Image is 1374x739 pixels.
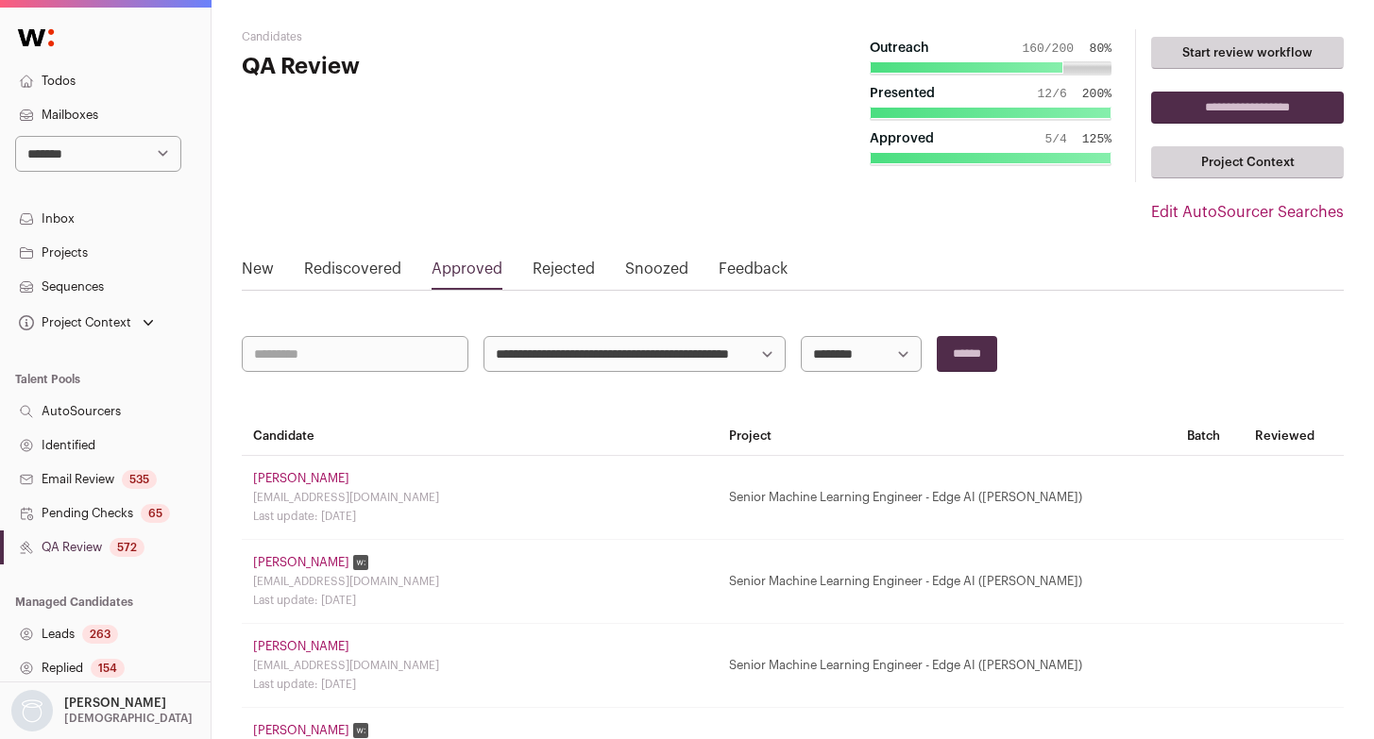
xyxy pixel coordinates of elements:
[64,696,166,711] p: [PERSON_NAME]
[533,258,595,288] a: Rejected
[253,677,706,692] div: Last update: [DATE]
[1151,146,1344,178] a: Project Context
[253,471,349,486] a: [PERSON_NAME]
[253,574,706,589] div: [EMAIL_ADDRESS][DOMAIN_NAME]
[846,29,1135,182] button: Outreach 160/200 80% Presented 12/6 200% Approved 5/4 125%
[110,538,144,557] div: 572
[719,258,788,288] a: Feedback
[82,625,118,644] div: 263
[625,258,688,288] a: Snoozed
[15,310,158,336] button: Open dropdown
[242,29,609,44] h2: Candidates
[242,52,609,82] h1: QA Review
[11,690,53,731] img: nopic.png
[718,624,1176,708] td: Senior Machine Learning Engineer - Edge AI ([PERSON_NAME])
[8,19,64,57] img: Wellfound
[253,555,349,570] a: [PERSON_NAME]
[1151,37,1344,69] a: Start review workflow
[1151,201,1344,224] a: Edit AutoSourcer Searches
[253,658,706,673] div: [EMAIL_ADDRESS][DOMAIN_NAME]
[122,470,157,489] div: 535
[242,417,718,456] th: Candidate
[253,723,349,738] a: [PERSON_NAME]
[242,258,274,288] a: New
[1176,417,1244,456] th: Batch
[718,417,1176,456] th: Project
[718,540,1176,624] td: Senior Machine Learning Engineer - Edge AI ([PERSON_NAME])
[253,593,706,608] div: Last update: [DATE]
[15,315,131,330] div: Project Context
[432,258,502,288] a: Approved
[91,659,125,678] div: 154
[64,711,193,726] p: [DEMOGRAPHIC_DATA]
[253,639,349,654] a: [PERSON_NAME]
[8,690,196,731] button: Open dropdown
[141,504,170,523] div: 65
[718,456,1176,540] td: Senior Machine Learning Engineer - Edge AI ([PERSON_NAME])
[1244,417,1344,456] th: Reviewed
[253,490,706,505] div: [EMAIL_ADDRESS][DOMAIN_NAME]
[253,509,706,524] div: Last update: [DATE]
[304,258,401,288] a: Rediscovered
